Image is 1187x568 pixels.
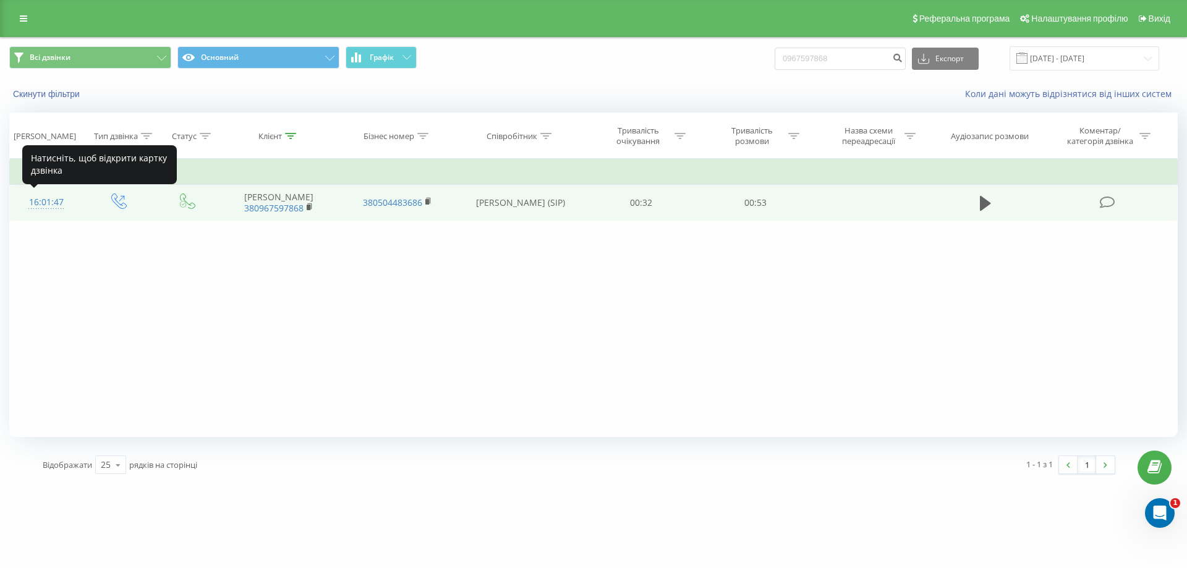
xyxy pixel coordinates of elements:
[1145,498,1175,528] iframe: Intercom live chat
[177,46,339,69] button: Основний
[30,53,70,62] span: Всі дзвінки
[364,131,414,142] div: Бізнес номер
[1149,14,1170,23] span: Вихід
[172,131,197,142] div: Статус
[951,131,1029,142] div: Аудіозапис розмови
[1170,498,1180,508] span: 1
[775,48,906,70] input: Пошук за номером
[10,160,1178,185] td: Сьогодні
[346,46,417,69] button: Графік
[43,459,92,470] span: Відображати
[1026,458,1053,470] div: 1 - 1 з 1
[1064,125,1136,146] div: Коментар/категорія дзвінка
[584,185,698,221] td: 00:32
[9,88,86,100] button: Скинути фільтри
[965,88,1178,100] a: Коли дані можуть відрізнятися вiд інших систем
[22,145,177,184] div: Натисніть, щоб відкрити картку дзвінка
[101,459,111,471] div: 25
[258,131,282,142] div: Клієнт
[94,131,138,142] div: Тип дзвінка
[487,131,537,142] div: Співробітник
[919,14,1010,23] span: Реферальна програма
[698,185,812,221] td: 00:53
[1078,456,1096,473] a: 1
[14,131,76,142] div: [PERSON_NAME]
[835,125,901,146] div: Назва схеми переадресації
[9,46,171,69] button: Всі дзвінки
[605,125,671,146] div: Тривалість очікування
[363,197,422,208] a: 380504483686
[244,202,304,214] a: 380967597868
[22,190,70,214] div: 16:01:47
[1031,14,1128,23] span: Налаштування профілю
[129,459,197,470] span: рядків на сторінці
[370,53,394,62] span: Графік
[912,48,979,70] button: Експорт
[456,185,584,221] td: [PERSON_NAME] (SIP)
[219,185,338,221] td: [PERSON_NAME]
[719,125,785,146] div: Тривалість розмови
